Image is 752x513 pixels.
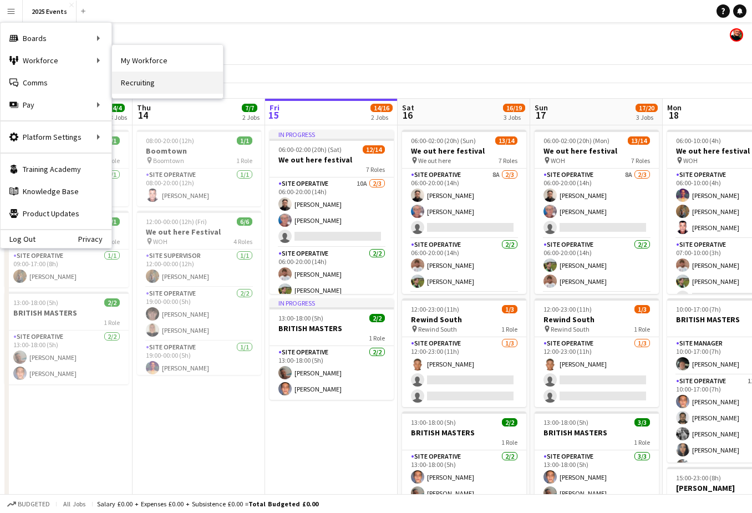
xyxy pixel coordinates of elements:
span: 15 [268,109,280,121]
app-job-card: 12:00-00:00 (12h) (Fri)6/6We out here Festival WOH4 RolesSite Supervisor1/112:00-00:00 (12h)[PERS... [137,211,261,375]
span: 1 Role [634,438,650,446]
span: 3/3 [634,418,650,426]
a: Knowledge Base [1,180,111,202]
span: 06:00-02:00 (20h) (Mon) [543,136,609,145]
span: WOH [551,156,565,165]
h3: We out here festival [535,146,659,156]
span: 08:00-20:00 (12h) [146,136,194,145]
span: 13/14 [628,136,650,145]
span: 7 Roles [631,156,650,165]
span: 13:00-18:00 (5h) [13,298,58,307]
span: WOH [683,156,698,165]
a: Log Out [1,235,35,243]
span: 13:00-18:00 (5h) [543,418,588,426]
span: 7/7 [242,104,257,112]
h3: We out here Festival [137,227,261,237]
span: 17 [533,109,548,121]
app-card-role: Site Operative2/213:00-18:00 (5h)[PERSON_NAME][PERSON_NAME] [270,346,394,400]
span: WOH [153,237,167,246]
a: My Workforce [112,49,223,72]
div: Boards [1,27,111,49]
span: 12:00-23:00 (11h) [411,305,459,313]
app-job-card: 13:00-18:00 (5h)2/2BRITISH MASTERS1 RoleSite Operative2/213:00-18:00 (5h)[PERSON_NAME][PERSON_NAME] [402,412,526,504]
app-job-card: 06:00-02:00 (20h) (Mon)13/14We out here festival WOH7 RolesSite Operative8A2/306:00-20:00 (14h)[P... [535,130,659,294]
h3: We out here festival [270,155,394,165]
div: 3 Jobs [504,113,525,121]
span: Total Budgeted £0.00 [248,500,318,508]
span: 4 Roles [233,237,252,246]
span: Budgeted [18,500,50,508]
div: Workforce [1,49,111,72]
span: 2/2 [369,314,385,322]
span: Sun [535,103,548,113]
span: Rewind South [551,325,590,333]
div: Pay [1,94,111,116]
span: 13/14 [495,136,517,145]
span: 1 Role [369,334,385,342]
app-card-role: Site Operative2/206:00-20:00 (14h)[PERSON_NAME][PERSON_NAME] [535,238,659,292]
div: 3 Jobs [110,113,127,121]
app-job-card: 09:00-17:00 (8h)1/1WOH1 RoleSite Operative1/109:00-17:00 (8h)[PERSON_NAME] [4,211,129,287]
a: Privacy [78,235,111,243]
span: 1 Role [236,156,252,165]
a: Product Updates [1,202,111,225]
span: 7 Roles [366,165,385,174]
span: 2/2 [104,298,120,307]
span: 1/3 [502,305,517,313]
span: [PERSON_NAME] [683,494,730,502]
span: 12:00-23:00 (11h) [543,305,592,313]
span: 16/19 [503,104,525,112]
app-job-card: 06:00-02:00 (20h) (Sun)13/14We out here festival We out here7 RolesSite Operative8A2/306:00-20:00... [402,130,526,294]
span: Thu [137,103,151,113]
span: 1/1 [237,136,252,145]
h3: BRITISH MASTERS [4,308,129,318]
button: 2025 Events [23,1,77,22]
app-card-role: Site Operative1/312:00-23:00 (11h)[PERSON_NAME] [402,337,526,407]
h3: Boomtown [137,146,261,156]
div: 12:00-23:00 (11h)1/3Rewind South Rewind South1 RoleSite Operative1/312:00-23:00 (11h)[PERSON_NAME] [402,298,526,407]
span: 06:00-02:00 (20h) (Sun) [411,136,476,145]
span: 06:00-02:00 (20h) (Sat) [278,145,342,154]
button: Budgeted [6,498,52,510]
a: Training Academy [1,158,111,180]
span: Boomtown [153,156,184,165]
span: 1 Role [501,325,517,333]
app-job-card: 13:00-18:00 (5h)2/2BRITISH MASTERS1 RoleSite Operative2/213:00-18:00 (5h)[PERSON_NAME][PERSON_NAME] [4,292,129,384]
span: 12:00-00:00 (12h) (Fri) [146,217,207,226]
span: 1 Role [634,325,650,333]
div: 3 Jobs [636,113,657,121]
a: Comms [1,72,111,94]
span: 10:00-17:00 (7h) [676,305,721,313]
span: Mon [667,103,682,113]
span: 1/3 [634,305,650,313]
span: 7 Roles [499,156,517,165]
div: 2 Jobs [371,113,392,121]
span: Fri [270,103,280,113]
span: 18 [665,109,682,121]
span: 13:00-18:00 (5h) [278,314,323,322]
app-card-role: Site Operative2/219:00-00:00 (5h)[PERSON_NAME][PERSON_NAME] [137,287,261,341]
h3: Rewind South [402,314,526,324]
span: 14 [135,109,151,121]
span: 2/2 [502,418,517,426]
app-card-role: Site Operative2/206:00-20:00 (14h)[PERSON_NAME][PERSON_NAME] [402,238,526,292]
app-job-card: In progress06:00-02:00 (20h) (Sat)12/14We out here festival7 RolesSite Operative10A2/306:00-20:00... [270,130,394,294]
div: Platform Settings [1,126,111,148]
span: 17/20 [636,104,658,112]
span: 06:00-10:00 (4h) [676,136,721,145]
h3: BRITISH MASTERS [270,323,394,333]
app-card-role: Site Operative10A2/306:00-20:00 (14h)[PERSON_NAME][PERSON_NAME] [270,177,394,247]
app-card-role: Site Operative1/109:00-17:00 (8h)[PERSON_NAME] [4,250,129,287]
span: 16 [400,109,414,121]
app-job-card: In progress13:00-18:00 (5h)2/2BRITISH MASTERS1 RoleSite Operative2/213:00-18:00 (5h)[PERSON_NAME]... [270,298,394,400]
span: 13:00-18:00 (5h) [411,418,456,426]
span: All jobs [61,500,88,508]
app-job-card: 08:00-20:00 (12h)1/1Boomtown Boomtown1 RoleSite Operative1/108:00-20:00 (12h)[PERSON_NAME] [137,130,261,206]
